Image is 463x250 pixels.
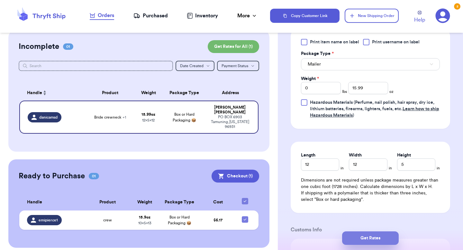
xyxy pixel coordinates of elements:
span: danicamsd [39,115,58,120]
span: Mailer [308,61,321,67]
div: Dimensions are not required unless package measures greater than one cubic foot (1728 inches). Ca... [301,177,440,203]
span: oz [389,89,394,94]
span: (Perfume, nail polish, hair spray, dry ice, lithium batteries, firearms, lighters, fuels, etc. ) [310,100,439,118]
span: lbs [342,89,347,94]
button: Copy Customer Link [270,9,340,23]
span: Handle [27,199,42,206]
span: 01 [89,173,99,179]
span: emipierce1 [39,218,58,223]
button: Payment Status [217,61,259,71]
strong: 15.9 oz [139,215,150,219]
th: Product [84,194,131,210]
a: Orders [90,12,114,20]
span: 01 [63,43,73,50]
th: Product [86,85,134,101]
span: in [389,165,392,171]
div: 2 [454,3,460,10]
label: Package Type [301,50,334,57]
span: Print item name on label [310,39,359,45]
div: Orders [90,12,114,19]
a: 2 [435,8,450,23]
div: More [237,12,258,20]
strong: 15.99 oz [141,112,155,116]
span: + 1 [123,115,126,119]
button: Checkout (1) [212,170,259,183]
span: 10 x 5 x 13 [138,221,151,225]
a: Purchased [133,12,168,20]
label: Width [349,152,362,158]
button: Sort ascending [42,89,47,97]
th: Package Type [159,194,200,210]
input: Search [19,61,173,71]
h2: Incomplete [19,41,59,52]
span: Handle [27,90,42,96]
span: $ 6.17 [213,218,222,222]
span: Help [414,16,425,24]
th: Address [206,85,259,101]
button: Get Rates [342,231,399,245]
span: Box or Hard Packaging 📦 [173,112,196,122]
th: Cost [200,194,235,210]
span: Box or Hard Packaging 📦 [168,215,191,225]
a: Help [414,11,425,24]
span: in [437,165,440,171]
h2: Ready to Purchase [19,171,85,181]
button: New Shipping Order [345,9,399,23]
p: If shipping with a polymailer that is thicker than three inches, select "Box or hard packaging". [301,190,440,203]
label: Weight [301,76,319,82]
h3: Customs Info [291,226,450,234]
span: in [340,165,344,171]
div: [PERSON_NAME] [PERSON_NAME] [210,105,250,115]
span: Hazardous Materials [310,100,353,105]
label: Height [397,152,411,158]
span: Date Created [180,64,204,68]
button: Mailer [301,58,440,70]
th: Weight [134,85,163,101]
span: Bride crewneck [94,115,126,120]
th: Weight [131,194,159,210]
th: Package Type [163,85,206,101]
a: Inventory [187,12,218,20]
button: Get Rates for All (1) [208,40,259,53]
span: 12 x 5 x 12 [142,118,155,122]
span: crew [103,218,112,223]
button: Date Created [176,61,214,71]
label: Length [301,152,315,158]
div: PO BOX 6903 Tamuning , [US_STATE] 96931 [210,115,250,129]
span: Payment Status [222,64,248,68]
span: Print username on label [372,39,420,45]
